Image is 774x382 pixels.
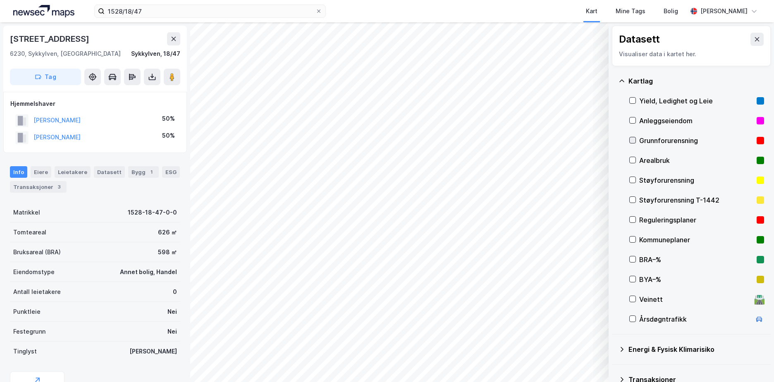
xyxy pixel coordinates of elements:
div: Bygg [128,166,159,178]
div: [PERSON_NAME] [700,6,748,16]
button: Tag [10,69,81,85]
div: 6230, Sykkylven, [GEOGRAPHIC_DATA] [10,49,121,59]
div: Matrikkel [13,208,40,217]
div: Info [10,166,27,178]
iframe: Chat Widget [733,342,774,382]
div: Nei [167,307,177,317]
div: Årsdøgntrafikk [639,314,751,324]
div: Festegrunn [13,327,45,337]
div: 🛣️ [754,294,765,305]
div: ESG [162,166,180,178]
div: Leietakere [55,166,91,178]
div: BYA–% [639,275,753,284]
div: BRA–% [639,255,753,265]
div: Visualiser data i kartet her. [619,49,764,59]
div: Kartlag [628,76,764,86]
div: 50% [162,114,175,124]
div: 0 [173,287,177,297]
div: Kommuneplaner [639,235,753,245]
div: Støyforurensning [639,175,753,185]
div: Yield, Ledighet og Leie [639,96,753,106]
input: Søk på adresse, matrikkel, gårdeiere, leietakere eller personer [105,5,315,17]
div: Punktleie [13,307,41,317]
div: 50% [162,131,175,141]
img: logo.a4113a55bc3d86da70a041830d287a7e.svg [13,5,74,17]
div: 1 [147,168,155,176]
div: Veinett [639,294,751,304]
div: 1528-18-47-0-0 [128,208,177,217]
div: Sykkylven, 18/47 [131,49,180,59]
div: Transaksjoner [10,181,67,193]
div: Tomteareal [13,227,46,237]
div: Eiendomstype [13,267,55,277]
div: Støyforurensning T-1442 [639,195,753,205]
div: Energi & Fysisk Klimarisiko [628,344,764,354]
div: Reguleringsplaner [639,215,753,225]
div: 626 ㎡ [158,227,177,237]
div: Datasett [619,33,660,46]
div: Kart [586,6,597,16]
div: Bolig [664,6,678,16]
div: Hjemmelshaver [10,99,180,109]
div: Eiere [31,166,51,178]
div: Anleggseiendom [639,116,753,126]
div: [STREET_ADDRESS] [10,32,91,45]
div: Arealbruk [639,155,753,165]
div: Antall leietakere [13,287,61,297]
div: Tinglyst [13,346,37,356]
div: Annet bolig, Handel [120,267,177,277]
div: Mine Tags [616,6,645,16]
div: Bruksareal (BRA) [13,247,61,257]
div: 598 ㎡ [158,247,177,257]
div: Grunnforurensning [639,136,753,146]
div: Datasett [94,166,125,178]
div: [PERSON_NAME] [129,346,177,356]
div: Nei [167,327,177,337]
div: 3 [55,183,63,191]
